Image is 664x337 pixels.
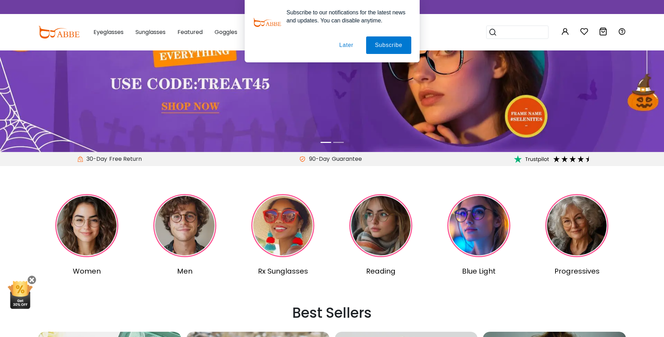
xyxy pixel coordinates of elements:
img: notification icon [253,8,281,36]
div: Free Return [107,155,144,163]
a: Rx Sunglasses [235,194,330,276]
a: Men [137,194,232,276]
div: Reading [334,266,429,276]
div: Women [40,266,135,276]
div: Guarantee [330,155,364,163]
a: Blue Light [431,194,526,276]
img: Men [153,194,216,257]
a: Reading [334,194,429,276]
a: Women [40,194,135,276]
span: 90-Day [306,155,330,163]
img: mini welcome offer [7,281,33,309]
a: Progressives [529,194,624,276]
div: Rx Sunglasses [235,266,330,276]
img: Rx Sunglasses [251,194,314,257]
span: 30-Day [83,155,107,163]
img: Blue Light [447,194,510,257]
button: Subscribe [366,36,411,54]
div: Men [137,266,232,276]
div: Progressives [529,266,624,276]
img: Women [55,194,118,257]
img: Reading [349,194,412,257]
h2: Best Sellers [38,304,626,321]
button: Later [330,36,362,54]
img: Progressives [545,194,608,257]
div: Subscribe to our notifications for the latest news and updates. You can disable anytime. [281,8,411,25]
div: Blue Light [431,266,526,276]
